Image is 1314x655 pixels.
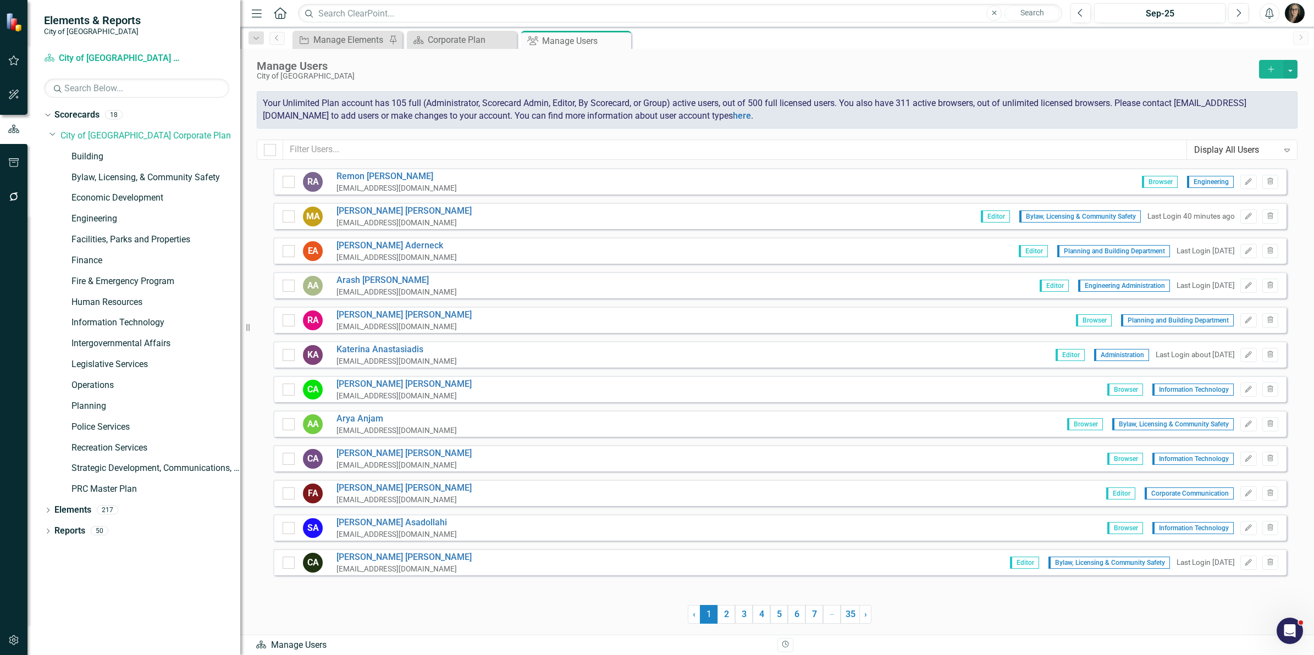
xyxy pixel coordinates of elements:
[336,309,472,321] a: [PERSON_NAME] [PERSON_NAME]
[71,462,240,475] a: Strategic Development, Communications, & Public Engagement
[1107,384,1143,396] span: Browser
[1177,246,1235,256] div: Last Login [DATE]
[44,52,181,65] a: City of [GEOGRAPHIC_DATA] Corporate Plan
[257,72,1254,80] div: City of [GEOGRAPHIC_DATA]
[1056,349,1085,361] span: Editor
[71,379,240,392] a: Operations
[91,526,108,536] div: 50
[71,296,240,309] a: Human Resources
[71,192,240,204] a: Economic Development
[788,605,805,624] a: 6
[71,275,240,288] a: Fire & Emergency Program
[410,33,514,47] a: Corporate Plan
[5,13,25,32] img: ClearPoint Strategy
[864,609,867,619] span: ›
[336,170,457,183] a: Remon [PERSON_NAME]
[733,110,751,121] a: here
[336,460,472,470] div: [EMAIL_ADDRESS][DOMAIN_NAME]
[71,171,240,184] a: Bylaw, Licensing, & Community Safety
[303,553,323,573] div: CA
[303,380,323,399] div: CA
[336,564,472,574] div: [EMAIL_ADDRESS][DOMAIN_NAME]
[981,210,1010,223] span: Editor
[256,639,769,652] div: Manage Users
[1019,210,1141,223] span: Bylaw, Licensing & Community Safety
[71,483,240,496] a: PRC Master Plan
[1285,3,1305,23] img: Natalie Kovach
[1177,280,1235,291] div: Last Login [DATE]
[1194,143,1278,156] div: Display All Users
[1107,522,1143,534] span: Browser
[71,400,240,413] a: Planning
[336,482,472,495] a: [PERSON_NAME] [PERSON_NAME]
[71,151,240,163] a: Building
[693,609,695,619] span: ‹
[336,274,457,287] a: Arash [PERSON_NAME]
[336,425,457,436] div: [EMAIL_ADDRESS][DOMAIN_NAME]
[542,34,628,48] div: Manage Users
[44,27,141,36] small: City of [GEOGRAPHIC_DATA]
[336,391,472,401] div: [EMAIL_ADDRESS][DOMAIN_NAME]
[295,33,386,47] a: Manage Elements
[71,358,240,371] a: Legislative Services
[44,79,229,98] input: Search Below...
[336,218,472,228] div: [EMAIL_ADDRESS][DOMAIN_NAME]
[54,109,100,121] a: Scorecards
[336,551,472,564] a: [PERSON_NAME] [PERSON_NAME]
[1019,245,1048,257] span: Editor
[71,337,240,350] a: Intergovernmental Affairs
[1020,8,1044,17] span: Search
[303,484,323,503] div: FA
[1121,314,1234,326] span: Planning and Building Department
[71,234,240,246] a: Facilities, Parks and Properties
[735,605,753,624] a: 3
[313,33,386,47] div: Manage Elements
[336,183,457,193] div: [EMAIL_ADDRESS][DOMAIN_NAME]
[303,276,323,296] div: AA
[841,605,860,624] a: 35
[428,33,514,47] div: Corporate Plan
[1106,487,1135,499] span: Editor
[105,110,123,120] div: 18
[1152,453,1234,465] span: Information Technology
[303,207,323,226] div: MA
[336,378,472,391] a: [PERSON_NAME] [PERSON_NAME]
[336,413,457,425] a: Arya Anjam
[1152,522,1234,534] span: Information Technology
[1004,5,1059,21] button: Search
[1048,557,1170,569] span: Bylaw, Licensing & Community Safety
[303,414,323,434] div: AA
[1147,211,1235,221] div: Last Login 40 minutes ago
[44,14,141,27] span: Elements & Reports
[1112,418,1234,430] span: Bylaw, Licensing & Community Safety
[71,254,240,267] a: Finance
[71,442,240,454] a: Recreation Services
[1277,618,1303,644] iframe: Intercom live chat
[71,421,240,434] a: Police Services
[303,172,323,192] div: RA
[1187,176,1234,188] span: Engineering
[1145,487,1234,499] span: Corporate Communication
[263,98,1246,121] span: Your Unlimited Plan account has 105 full (Administrator, Scorecard Admin, Editor, By Scorecard, o...
[336,356,457,367] div: [EMAIL_ADDRESS][DOMAIN_NAME]
[753,605,770,624] a: 4
[1094,349,1149,361] span: Administration
[303,518,323,538] div: SA
[298,4,1062,23] input: Search ClearPoint...
[336,321,472,332] div: [EMAIL_ADDRESS][DOMAIN_NAME]
[1076,314,1112,326] span: Browser
[303,345,323,365] div: KA
[336,495,472,505] div: [EMAIL_ADDRESS][DOMAIN_NAME]
[1107,453,1143,465] span: Browser
[1067,418,1103,430] span: Browser
[71,213,240,225] a: Engineering
[336,529,457,540] div: [EMAIL_ADDRESS][DOMAIN_NAME]
[303,241,323,261] div: EA
[717,605,735,624] a: 2
[1010,557,1039,569] span: Editor
[1094,3,1225,23] button: Sep-25
[336,343,457,356] a: Katerina Anastasiadis
[71,317,240,329] a: Information Technology
[1098,7,1222,20] div: Sep-25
